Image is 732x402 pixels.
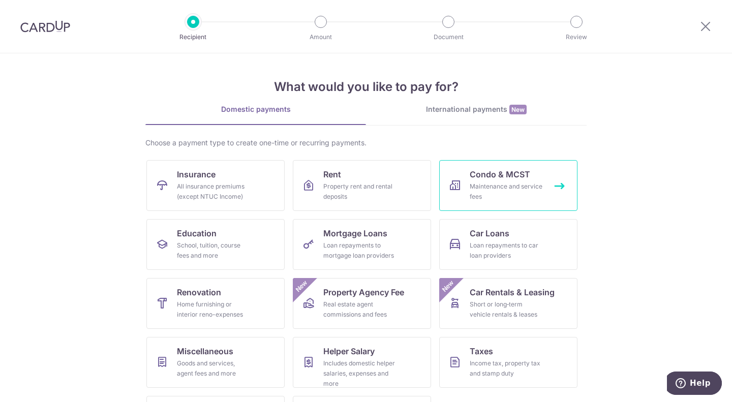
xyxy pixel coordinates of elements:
[470,299,543,320] div: Short or long‑term vehicle rentals & leases
[323,358,396,389] div: Includes domestic helper salaries, expenses and more
[146,278,285,329] a: RenovationHome furnishing or interior reno-expenses
[470,227,509,239] span: Car Loans
[293,278,431,329] a: Property Agency FeeReal estate agent commissions and feesNew
[177,358,250,379] div: Goods and services, agent fees and more
[156,32,231,42] p: Recipient
[509,105,527,114] span: New
[539,32,614,42] p: Review
[667,372,722,397] iframe: Opens a widget where you can find more information
[323,227,387,239] span: Mortgage Loans
[23,7,44,16] span: Help
[323,286,404,298] span: Property Agency Fee
[323,181,396,202] div: Property rent and rental deposits
[177,286,221,298] span: Renovation
[470,240,543,261] div: Loan repayments to car loan providers
[177,240,250,261] div: School, tuition, course fees and more
[439,219,577,270] a: Car LoansLoan repayments to car loan providers
[145,78,587,96] h4: What would you like to pay for?
[293,219,431,270] a: Mortgage LoansLoan repayments to mortgage loan providers
[323,168,341,180] span: Rent
[470,286,555,298] span: Car Rentals & Leasing
[283,32,358,42] p: Amount
[145,104,366,114] div: Domestic payments
[323,299,396,320] div: Real estate agent commissions and fees
[293,337,431,388] a: Helper SalaryIncludes domestic helper salaries, expenses and more
[366,104,587,115] div: International payments
[177,181,250,202] div: All insurance premiums (except NTUC Income)
[439,278,577,329] a: Car Rentals & LeasingShort or long‑term vehicle rentals & leasesNew
[146,219,285,270] a: EducationSchool, tuition, course fees and more
[293,160,431,211] a: RentProperty rent and rental deposits
[293,278,310,295] span: New
[470,181,543,202] div: Maintenance and service fees
[440,278,456,295] span: New
[470,358,543,379] div: Income tax, property tax and stamp duty
[177,227,217,239] span: Education
[323,345,375,357] span: Helper Salary
[146,337,285,388] a: MiscellaneousGoods and services, agent fees and more
[145,138,587,148] div: Choose a payment type to create one-time or recurring payments.
[20,20,70,33] img: CardUp
[177,299,250,320] div: Home furnishing or interior reno-expenses
[177,168,216,180] span: Insurance
[439,337,577,388] a: TaxesIncome tax, property tax and stamp duty
[177,345,233,357] span: Miscellaneous
[146,160,285,211] a: InsuranceAll insurance premiums (except NTUC Income)
[411,32,486,42] p: Document
[439,160,577,211] a: Condo & MCSTMaintenance and service fees
[470,168,530,180] span: Condo & MCST
[470,345,493,357] span: Taxes
[323,240,396,261] div: Loan repayments to mortgage loan providers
